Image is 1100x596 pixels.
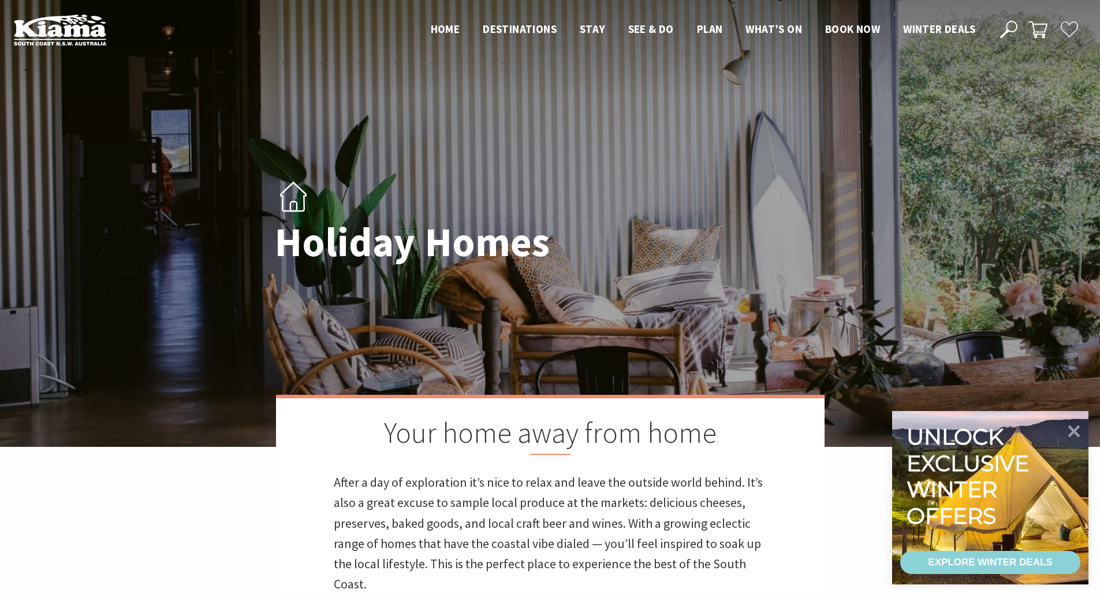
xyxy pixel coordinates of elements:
a: EXPLORE WINTER DEALS [900,551,1080,574]
h1: Holiday Homes [275,220,601,264]
span: See & Do [628,22,674,36]
h2: Your home away from home [334,416,767,455]
span: Stay [580,22,605,36]
p: After a day of exploration it’s nice to relax and leave the outside world behind. It’s also a gre... [334,472,767,594]
span: Book now [825,22,880,36]
div: EXPLORE WINTER DEALS [928,551,1052,574]
nav: Main Menu [419,20,987,39]
span: Destinations [483,22,557,36]
img: Kiama Logo [14,14,106,46]
span: Winter Deals [903,22,975,36]
span: Plan [697,22,723,36]
span: What’s On [745,22,802,36]
span: Home [431,22,460,36]
div: Unlock exclusive winter offers [907,424,1034,529]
